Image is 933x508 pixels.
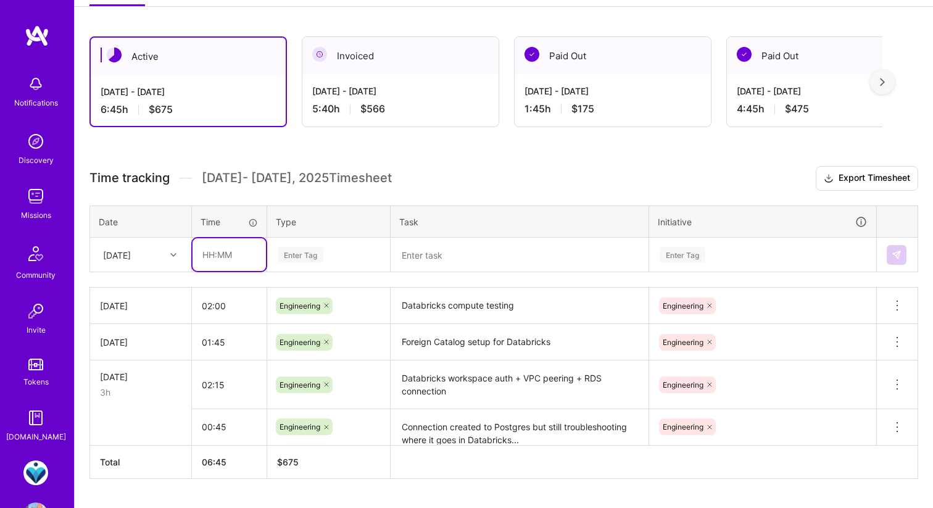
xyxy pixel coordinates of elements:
span: Engineering [663,301,703,310]
div: Enter Tag [660,245,705,264]
i: icon Download [824,172,834,185]
button: Export Timesheet [816,166,918,191]
img: logo [25,25,49,47]
div: Notifications [14,96,58,109]
th: Task [391,206,649,238]
textarea: Databricks workspace auth + VPC peering + RDS connection [392,362,647,408]
span: [DATE] - [DATE] , 2025 Timesheet [202,170,392,186]
input: HH:MM [193,238,266,271]
div: Tokens [23,375,49,388]
div: Missions [21,209,51,222]
span: $475 [785,102,809,115]
div: 6:45 h [101,103,276,116]
img: bell [23,72,48,96]
span: Engineering [663,380,703,389]
div: [DATE] [103,248,131,261]
img: Active [107,48,122,62]
span: $566 [360,102,385,115]
span: Engineering [280,338,320,347]
div: [DATE] - [DATE] [525,85,701,98]
div: Initiative [658,215,868,229]
span: $ 675 [277,457,299,467]
img: Invite [23,299,48,323]
div: Paid Out [727,37,923,75]
input: HH:MM [192,369,267,401]
textarea: Foreign Catalog setup for Databricks [392,325,647,359]
a: MedArrive: Devops [20,460,51,485]
th: 06:45 [192,445,267,478]
img: Paid Out [737,47,752,62]
input: HH:MM [192,410,267,443]
div: Invoiced [302,37,499,75]
img: Invoiced [312,47,327,62]
span: $675 [149,103,173,116]
div: [DOMAIN_NAME] [6,430,66,443]
img: MedArrive: Devops [23,460,48,485]
div: Community [16,269,56,281]
textarea: Databricks compute testing [392,289,647,323]
img: Community [21,239,51,269]
span: Engineering [663,422,703,431]
textarea: Connection created to Postgres but still troubleshooting where it goes in Databricks... [392,410,647,444]
div: 5:40 h [312,102,489,115]
div: [DATE] - [DATE] [312,85,489,98]
span: $175 [571,102,594,115]
input: HH:MM [192,289,267,322]
th: Total [90,445,192,478]
div: Discovery [19,154,54,167]
span: Engineering [663,338,703,347]
i: icon Chevron [170,252,176,258]
img: right [880,78,885,86]
img: discovery [23,129,48,154]
div: [DATE] [100,370,181,383]
span: Engineering [280,380,320,389]
div: [DATE] [100,299,181,312]
div: Time [201,215,258,228]
img: Submit [892,250,902,260]
div: 3h [100,386,181,399]
div: [DATE] [100,336,181,349]
div: Enter Tag [278,245,323,264]
span: Engineering [280,301,320,310]
div: [DATE] - [DATE] [101,85,276,98]
img: guide book [23,406,48,430]
span: Engineering [280,422,320,431]
img: Paid Out [525,47,539,62]
span: Time tracking [89,170,170,186]
div: Active [91,38,286,75]
div: Invite [27,323,46,336]
div: Paid Out [515,37,711,75]
div: 4:45 h [737,102,913,115]
img: tokens [28,359,43,370]
th: Type [267,206,391,238]
div: 1:45 h [525,102,701,115]
div: [DATE] - [DATE] [737,85,913,98]
img: teamwork [23,184,48,209]
input: HH:MM [192,326,267,359]
th: Date [90,206,192,238]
